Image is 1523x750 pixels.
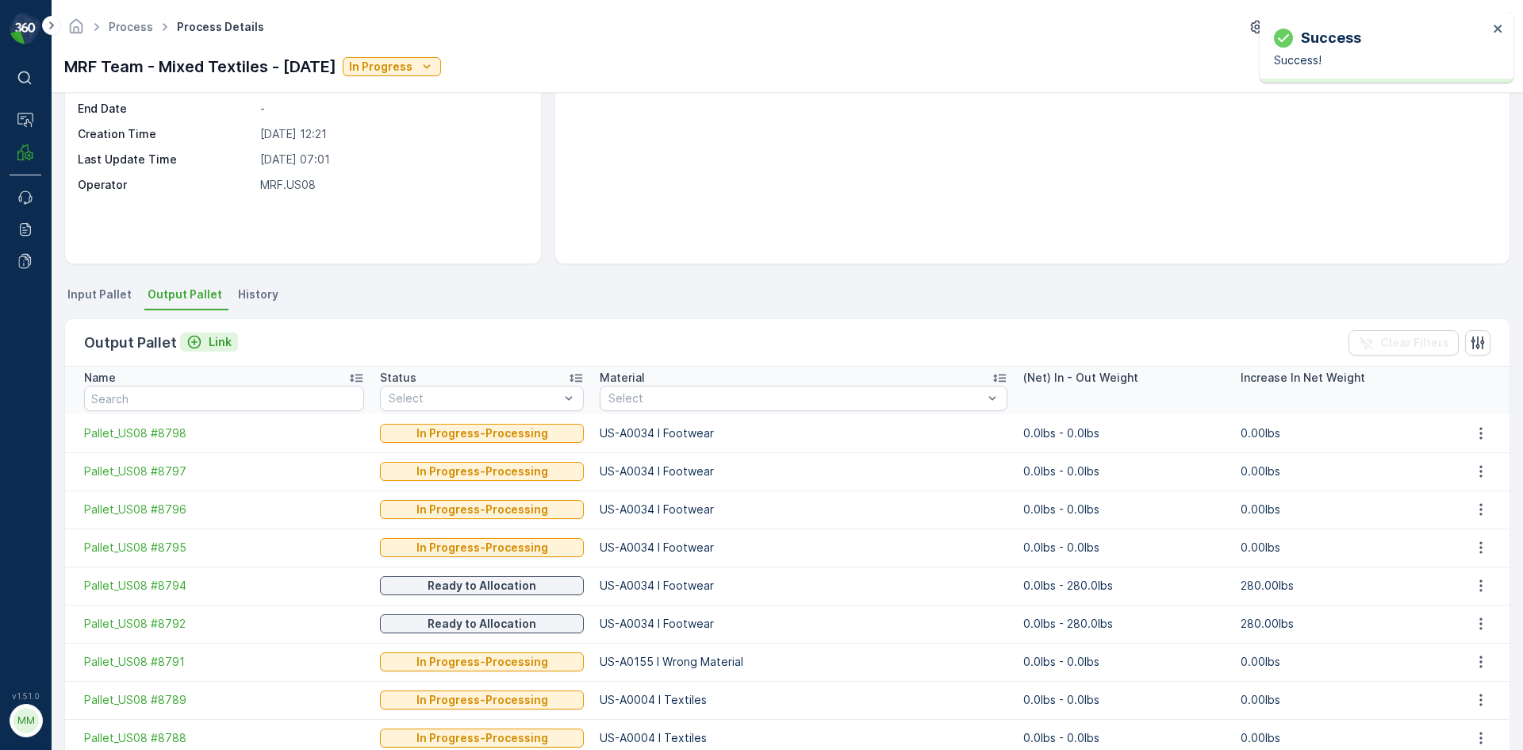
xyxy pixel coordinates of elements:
span: Output Pallet [148,287,222,302]
p: Increase In Net Weight [1241,370,1365,386]
a: Pallet_US08 #8788 [84,730,364,746]
a: Process [109,20,153,33]
p: In Progress-Processing [416,463,548,479]
span: Process Details [174,19,267,35]
p: In Progress-Processing [416,692,548,708]
button: In Progress [343,57,441,76]
p: Success [1301,27,1361,49]
p: In Progress-Processing [416,502,548,517]
button: MM [10,704,41,737]
p: In Progress [349,59,412,75]
div: MM [13,708,39,733]
button: In Progress-Processing [380,690,584,710]
p: In Progress-Processing [416,540,548,556]
p: Select [389,390,559,406]
p: US-A0034 I Footwear [600,463,1007,479]
p: 0.00lbs [1241,540,1442,556]
p: In Progress-Processing [416,654,548,670]
p: US-A0155 I Wrong Material [600,654,1007,670]
button: In Progress-Processing [380,538,584,557]
img: logo [10,13,41,44]
p: 0.0lbs - 0.0lbs [1023,654,1225,670]
p: MRF.US08 [260,177,524,193]
p: US-A0034 I Footwear [600,578,1007,594]
a: Pallet_US08 #8796 [84,502,364,517]
button: Ready to Allocation [380,576,584,595]
p: US-A0034 I Footwear [600,425,1007,441]
a: Pallet_US08 #8797 [84,463,364,479]
p: 0.0lbs - 0.0lbs [1023,463,1225,479]
p: 0.0lbs - 0.0lbs [1023,692,1225,708]
p: Last Update Time [78,152,254,167]
button: Ready to Allocation [380,614,584,633]
p: (Net) In - Out Weight [1023,370,1138,386]
span: History [238,287,278,302]
p: US-A0004 I Textiles [600,730,1007,746]
p: In Progress-Processing [416,730,548,746]
p: 280.00lbs [1241,578,1442,594]
button: Clear Filters [1348,330,1459,356]
p: Ready to Allocation [428,578,536,594]
p: US-A0004 I Textiles [600,692,1007,708]
p: 0.0lbs - 0.0lbs [1023,425,1225,441]
p: Link [209,334,232,350]
p: 0.0lbs - 0.0lbs [1023,730,1225,746]
a: Homepage [67,24,85,37]
p: Output Pallet [84,332,177,354]
a: Pallet_US08 #8792 [84,616,364,632]
p: 0.00lbs [1241,692,1442,708]
a: Pallet_US08 #8798 [84,425,364,441]
p: [DATE] 07:01 [260,152,524,167]
button: close [1493,22,1504,37]
p: MRF Team - Mixed Textiles - [DATE] [64,55,336,79]
p: 0.0lbs - 280.0lbs [1023,578,1225,594]
p: 0.0lbs - 280.0lbs [1023,616,1225,632]
button: In Progress-Processing [380,500,584,519]
p: Ready to Allocation [428,616,536,632]
p: Select [608,390,983,406]
p: 0.0lbs - 0.0lbs [1023,502,1225,517]
button: In Progress-Processing [380,652,584,671]
p: End Date [78,101,254,117]
p: Clear Filters [1380,335,1449,351]
p: Creation Time [78,126,254,142]
p: 0.00lbs [1241,654,1442,670]
p: 0.00lbs [1241,463,1442,479]
p: US-A0034 I Footwear [600,502,1007,517]
p: Material [600,370,645,386]
button: In Progress-Processing [380,462,584,481]
p: Success! [1274,52,1488,68]
p: US-A0034 I Footwear [600,540,1007,556]
a: Pallet_US08 #8794 [84,578,364,594]
a: Pallet_US08 #8789 [84,692,364,708]
p: 280.00lbs [1241,616,1442,632]
p: [DATE] 12:21 [260,126,524,142]
p: In Progress-Processing [416,425,548,441]
p: 0.00lbs [1241,425,1442,441]
p: - [260,101,524,117]
p: 0.00lbs [1241,730,1442,746]
p: 0.00lbs [1241,502,1442,517]
span: v 1.51.0 [10,691,41,701]
p: Status [380,370,416,386]
button: In Progress-Processing [380,424,584,443]
a: Pallet_US08 #8791 [84,654,364,670]
span: Input Pallet [67,287,132,302]
a: Pallet_US08 #8795 [84,540,364,556]
button: Link [180,333,238,352]
p: Name [84,370,116,386]
p: 0.0lbs - 0.0lbs [1023,540,1225,556]
p: Operator [78,177,254,193]
input: Search [84,386,364,411]
p: US-A0034 I Footwear [600,616,1007,632]
button: In Progress-Processing [380,729,584,748]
